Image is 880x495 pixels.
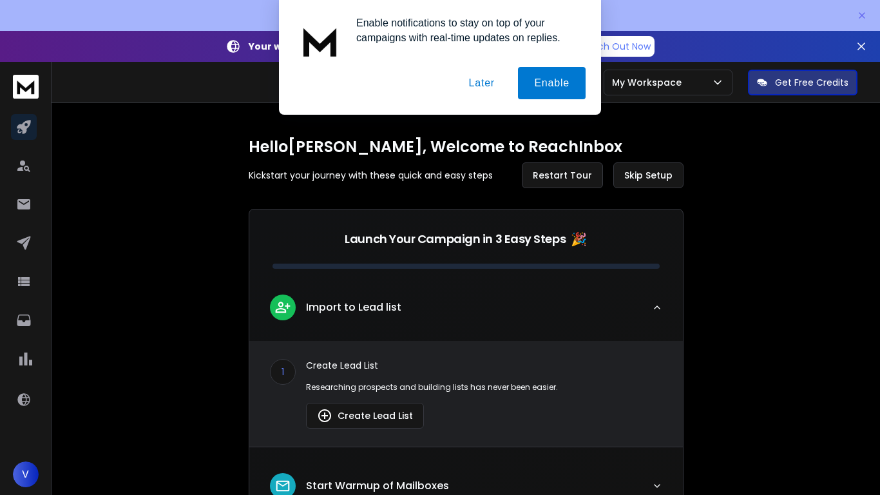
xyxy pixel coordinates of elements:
[306,359,662,372] p: Create Lead List
[518,67,586,99] button: Enable
[452,67,510,99] button: Later
[249,341,683,447] div: leadImport to Lead list
[249,284,683,341] button: leadImport to Lead list
[522,162,603,188] button: Restart Tour
[306,478,449,494] p: Start Warmup of Mailboxes
[317,408,332,423] img: lead
[249,169,493,182] p: Kickstart your journey with these quick and easy steps
[346,15,586,45] div: Enable notifications to stay on top of your campaigns with real-time updates on replies.
[571,230,587,248] span: 🎉
[274,478,291,494] img: lead
[13,461,39,487] button: V
[274,299,291,315] img: lead
[624,169,673,182] span: Skip Setup
[306,300,401,315] p: Import to Lead list
[249,137,684,157] h1: Hello [PERSON_NAME] , Welcome to ReachInbox
[306,382,662,393] p: Researching prospects and building lists has never been easier.
[294,15,346,67] img: notification icon
[613,162,684,188] button: Skip Setup
[270,359,296,385] div: 1
[306,403,424,429] button: Create Lead List
[345,230,566,248] p: Launch Your Campaign in 3 Easy Steps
